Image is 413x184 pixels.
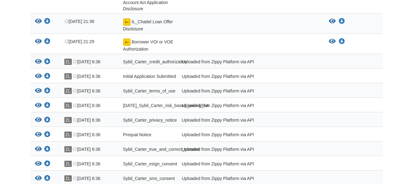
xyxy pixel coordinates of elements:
a: Download Sybil_Carter_privacy_notice [44,118,50,123]
button: View IL_Chattel Loan Offer Disclosure [35,18,42,25]
span: IL_Chattel Loan Offer Disclosure [123,19,173,31]
div: Uploaded from Zippy Platform via API [177,146,324,154]
div: Uploaded from Zippy Platform via API [177,73,324,81]
span: Sybil_Carter_esign_consent [123,161,177,166]
div: Uploaded from Zippy Platform via API [177,161,324,169]
img: Document fully signed [123,18,131,26]
span: ZL [64,175,72,182]
button: View 09-17-2025_Sybil_Carter_risk_based_pricing_h4 [35,102,42,109]
span: [DATE] 6:36 [73,74,100,79]
span: ZL [64,73,72,79]
span: Sybil_Carter_sms_consent [123,176,175,181]
a: Download Sybil_Carter_sms_consent [44,176,50,181]
a: Download Initial Application Submitted [44,74,50,79]
div: Uploaded from Zippy Platform via API [177,132,324,140]
span: Initial Application Submitted [123,74,176,79]
a: Download Sybil_Carter_esign_consent [44,162,50,167]
span: ZL [64,117,72,123]
button: View IL_Chattel Loan Offer Disclosure [329,18,336,25]
a: Download Sybil_Carter_credit_authorization [44,60,50,65]
span: [DATE] 6:36 [73,59,100,64]
button: View Sybil_Carter_credit_authorization [35,59,42,65]
span: [DATE] 21:29 [64,39,94,44]
a: Download Borrower VOI or VOE Authorization [44,39,50,44]
span: ZL [64,161,72,167]
a: Download IL_Chattel Loan Offer Disclosure [339,19,345,24]
a: Download Borrower VOI or VOE Authorization [339,39,345,44]
span: [DATE] 6:36 [73,88,100,93]
button: View Prequal Notice [35,132,42,138]
div: Uploaded from Zippy Platform via API [177,102,324,110]
span: [DATE] 21:36 [64,19,94,24]
span: Sybil_Carter_privacy_notice [123,118,177,123]
span: ZL [64,132,72,138]
a: Download IL_Chattel Loan Offer Disclosure [44,19,50,24]
span: [DATE] 6:36 [73,161,100,166]
button: View Initial Application Submitted [35,73,42,80]
span: Sybil_Carter_credit_authorization [123,59,187,64]
a: Download Sybil_Carter_terms_of_use [44,89,50,94]
span: [DATE]_Sybil_Carter_risk_based_pricing_h4 [123,103,209,108]
a: Download 09-17-2025_Sybil_Carter_risk_based_pricing_h4 [44,103,50,108]
span: [DATE] 6:36 [73,147,100,152]
div: Uploaded from Zippy Platform via API [177,88,324,96]
button: View Borrower VOI or VOE Authorization [35,38,42,45]
button: View Sybil_Carter_true_and_correct_consent [35,146,42,153]
span: [DATE] 6:36 [73,132,100,137]
div: Uploaded from Zippy Platform via API [177,59,324,67]
span: ZL [64,146,72,152]
span: Borrower VOI or VOE Authorization [123,39,173,52]
span: [DATE] 6:36 [73,176,100,181]
button: View Sybil_Carter_terms_of_use [35,88,42,94]
button: View Sybil_Carter_privacy_notice [35,117,42,123]
span: Sybil_Carter_true_and_correct_consent [123,147,200,152]
span: ZL [64,102,72,109]
span: ZL [64,88,72,94]
span: [DATE] 6:36 [73,118,100,123]
span: Sybil_Carter_terms_of_use [123,88,176,93]
div: Uploaded from Zippy Platform via API [177,175,324,183]
button: View Sybil_Carter_sms_consent [35,175,42,182]
a: Download Sybil_Carter_true_and_correct_consent [44,147,50,152]
span: Prequal Notice [123,132,152,137]
button: View Sybil_Carter_esign_consent [35,161,42,167]
span: ZL [64,59,72,65]
img: Document fully signed [123,38,131,46]
button: View Borrower VOI or VOE Authorization [329,38,336,45]
a: Download Prequal Notice [44,132,50,137]
span: [DATE] 6:36 [73,103,100,108]
div: Uploaded from Zippy Platform via API [177,117,324,125]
